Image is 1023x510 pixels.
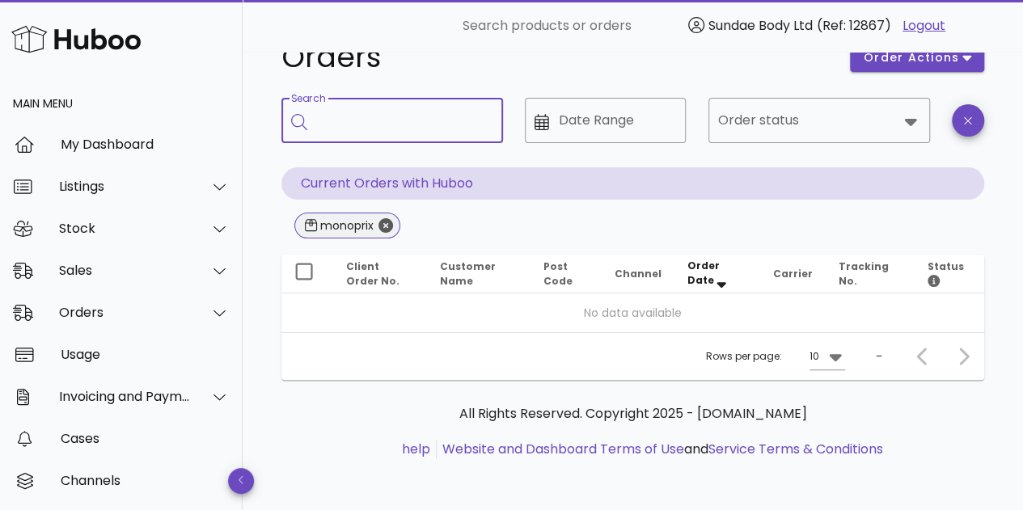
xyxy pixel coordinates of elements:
[437,440,883,459] li: and
[281,293,984,332] td: No data available
[59,305,191,320] div: Orders
[708,16,813,35] span: Sundae Body Ltd
[346,259,399,288] span: Client Order No.
[59,179,191,194] div: Listings
[863,49,960,66] span: order actions
[543,259,573,288] span: Post Code
[59,389,191,404] div: Invoicing and Payments
[810,349,819,364] div: 10
[333,255,427,293] th: Client Order No.
[61,431,230,446] div: Cases
[378,218,393,233] button: Close
[291,93,325,105] label: Search
[281,43,831,72] h1: Orders
[402,440,430,458] a: help
[817,16,891,35] span: (Ref: 12867)
[810,344,845,369] div: 10Rows per page:
[708,98,930,143] div: Order status
[850,43,984,72] button: order actions
[674,255,759,293] th: Order Date: Sorted descending. Activate to remove sorting.
[928,259,964,288] span: Status
[294,404,971,424] p: All Rights Reserved. Copyright 2025 - [DOMAIN_NAME]
[687,259,720,287] span: Order Date
[61,473,230,488] div: Channels
[839,259,889,288] span: Tracking No.
[615,267,662,280] span: Channel
[281,167,984,200] p: Current Orders with Huboo
[826,255,915,293] th: Tracking No.
[773,267,813,280] span: Carrier
[903,16,945,36] a: Logout
[915,255,984,293] th: Status
[59,263,191,278] div: Sales
[760,255,826,293] th: Carrier
[427,255,531,293] th: Customer Name
[706,333,845,380] div: Rows per page:
[11,22,141,57] img: Huboo Logo
[442,440,684,458] a: Website and Dashboard Terms of Use
[61,137,230,152] div: My Dashboard
[602,255,674,293] th: Channel
[876,349,882,364] div: –
[708,440,883,458] a: Service Terms & Conditions
[59,221,191,236] div: Stock
[531,255,602,293] th: Post Code
[61,347,230,362] div: Usage
[317,217,374,234] div: monoprix
[440,259,496,288] span: Customer Name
